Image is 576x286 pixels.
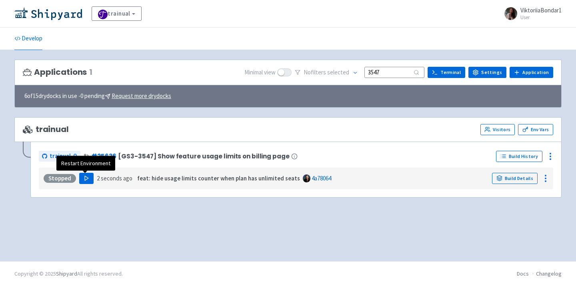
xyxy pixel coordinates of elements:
[14,7,82,20] img: Shipyard logo
[312,174,331,182] a: 4a78064
[14,270,123,278] div: Copyright © 2025 All rights reserved.
[520,6,562,14] span: ViktoriiaBondar1
[91,152,116,160] a: #25636
[24,92,171,101] span: 6 of 15 drydocks in use - 0 pending
[364,67,424,78] input: Search...
[23,68,92,77] h3: Applications
[89,68,92,77] span: 1
[79,173,94,184] button: Play
[39,151,80,162] a: trainual
[536,270,562,277] a: Changelog
[14,28,42,50] a: Develop
[118,153,289,160] span: [GS3-3547] Show feature usage limits on billing page
[327,68,349,76] span: selected
[23,125,69,134] span: trainual
[92,6,142,21] a: trainual
[517,270,529,277] a: Docs
[480,124,515,135] a: Visitors
[510,67,553,78] a: Application
[112,92,171,100] u: Request more drydocks
[492,173,538,184] a: Build Details
[520,15,562,20] small: User
[137,174,300,182] strong: feat: hide usage limits counter when plan has unlimited seats
[50,152,71,161] span: trainual
[500,7,562,20] a: ViktoriiaBondar1 User
[428,67,465,78] a: Terminal
[304,68,349,77] span: No filter s
[97,174,132,182] time: 2 seconds ago
[44,174,76,183] div: Stopped
[56,270,77,277] a: Shipyard
[518,124,553,135] a: Env Vars
[244,68,276,77] span: Minimal view
[468,67,506,78] a: Settings
[496,151,542,162] a: Build History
